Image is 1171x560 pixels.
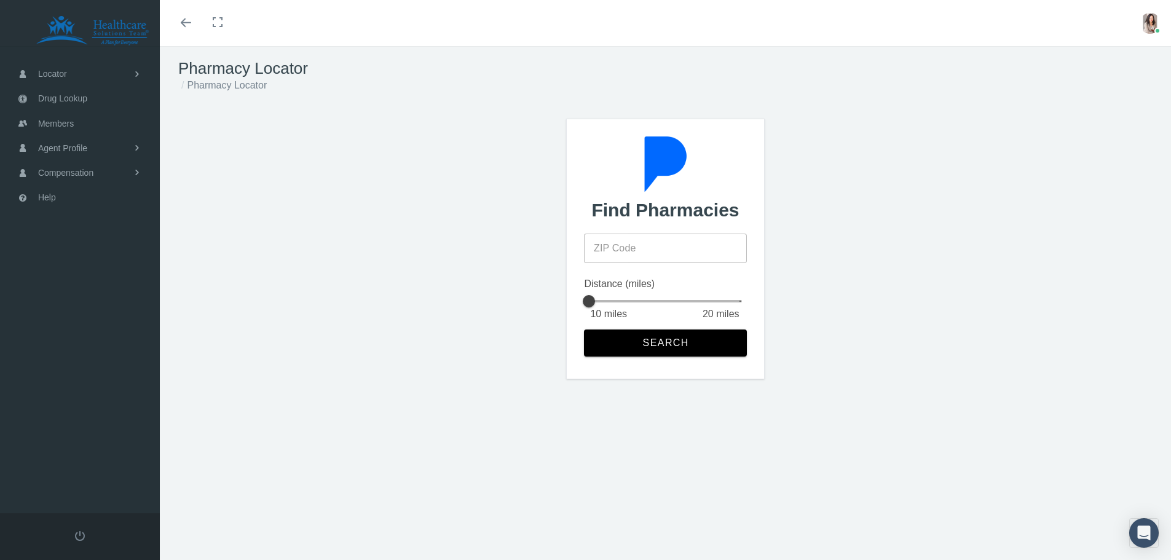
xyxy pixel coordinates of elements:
[178,78,267,93] li: Pharmacy Locator
[178,59,1153,78] h1: Pharmacy Locator
[38,112,74,135] span: Members
[38,161,93,184] span: Compensation
[38,136,87,160] span: Agent Profile
[590,307,627,321] div: 10 miles
[591,199,739,221] h2: Find Pharmacies
[703,307,739,321] div: 20 miles
[642,337,689,349] span: Search
[584,277,746,291] div: Distance (miles)
[638,136,693,192] img: gecBt0JDzQm8O6kn25X4gW9lZq9CCVzdclDVqCHmA7bLfqN9fqRSwNmnCZ0K3CoNLSfwcuCe0bByAtsDYhs1pJzAV9A5Gk5OY...
[38,186,56,209] span: Help
[18,15,166,46] img: HEALTHCARE SOLUTIONS TEAM, LLC
[1140,13,1161,34] img: S_Profile_Picture_16529.jpg
[38,87,87,110] span: Drug Lookup
[38,62,67,85] span: Locator
[1129,518,1159,548] div: Open Intercom Messenger
[584,329,746,357] button: Search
